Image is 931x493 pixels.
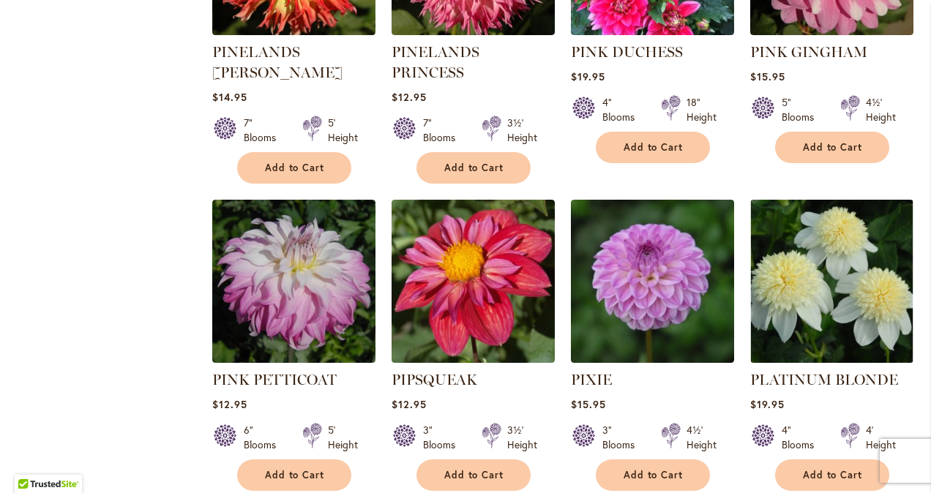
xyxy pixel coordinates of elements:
[571,69,605,83] span: $19.95
[687,423,717,452] div: 4½' Height
[244,423,285,452] div: 6" Blooms
[602,95,643,124] div: 4" Blooms
[750,352,913,366] a: PLATINUM BLONDE
[423,423,464,452] div: 3" Blooms
[782,423,823,452] div: 4" Blooms
[392,90,427,104] span: $12.95
[571,371,612,388] a: PIXIE
[571,200,734,363] img: PIXIE
[416,459,531,491] button: Add to Cart
[750,43,867,61] a: PINK GINGHAM
[212,24,375,38] a: PINELANDS PAM
[212,43,343,81] a: PINELANDS [PERSON_NAME]
[212,397,247,411] span: $12.95
[624,141,684,154] span: Add to Cart
[237,459,351,491] button: Add to Cart
[392,371,477,388] a: PIPSQUEAK
[775,459,889,491] button: Add to Cart
[328,423,358,452] div: 5' Height
[624,469,684,481] span: Add to Cart
[444,469,504,481] span: Add to Cart
[392,352,555,366] a: PIPSQUEAK
[423,116,464,145] div: 7" Blooms
[803,141,863,154] span: Add to Cart
[265,469,325,481] span: Add to Cart
[750,69,785,83] span: $15.95
[782,95,823,124] div: 5" Blooms
[507,116,537,145] div: 3½' Height
[750,371,898,388] a: PLATINUM BLONDE
[212,352,375,366] a: Pink Petticoat
[602,423,643,452] div: 3" Blooms
[11,441,52,482] iframe: Launch Accessibility Center
[392,200,555,363] img: PIPSQUEAK
[775,132,889,163] button: Add to Cart
[687,95,717,124] div: 18" Height
[392,43,479,81] a: PINELANDS PRINCESS
[237,152,351,184] button: Add to Cart
[866,423,896,452] div: 4' Height
[416,152,531,184] button: Add to Cart
[750,200,913,363] img: PLATINUM BLONDE
[750,24,913,38] a: PINK GINGHAM
[265,162,325,174] span: Add to Cart
[328,116,358,145] div: 5' Height
[212,90,247,104] span: $14.95
[571,43,683,61] a: PINK DUCHESS
[571,24,734,38] a: PINK DUCHESS
[803,469,863,481] span: Add to Cart
[596,132,710,163] button: Add to Cart
[244,116,285,145] div: 7" Blooms
[750,397,785,411] span: $19.95
[507,423,537,452] div: 3½' Height
[392,24,555,38] a: PINELANDS PRINCESS
[212,200,375,363] img: Pink Petticoat
[392,397,427,411] span: $12.95
[571,352,734,366] a: PIXIE
[444,162,504,174] span: Add to Cart
[212,371,337,388] a: PINK PETTICOAT
[596,459,710,491] button: Add to Cart
[571,397,606,411] span: $15.95
[866,95,896,124] div: 4½' Height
